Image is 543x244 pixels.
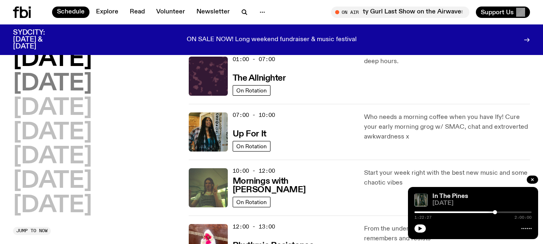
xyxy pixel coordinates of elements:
p: Who needs a morning coffee when you have Ify! Cure your early morning grog w/ SMAC, chat and extr... [364,112,530,142]
img: Ify - a Brown Skin girl with black braided twists, looking up to the side with her tongue stickin... [189,112,228,152]
button: [DATE] [13,73,92,95]
a: Mornings with [PERSON_NAME] [233,176,355,194]
a: Volunteer [151,7,190,18]
a: On Rotation [233,197,270,207]
a: Read [125,7,150,18]
a: Explore [91,7,123,18]
button: Jump to now [13,227,51,235]
h3: Up For It [233,130,266,138]
img: Jim Kretschmer in a really cute outfit with cute braids, standing on a train holding up a peace s... [189,168,228,207]
span: 2:00:00 [515,215,532,220]
span: On Rotation [236,199,267,205]
span: 01:00 - 07:00 [233,55,275,63]
span: 07:00 - 10:00 [233,111,275,119]
span: 1:22:27 [414,215,432,220]
a: On Rotation [233,85,270,96]
a: In The Pines [432,193,468,200]
p: Start your week right with the best new music and some chaotic vibes [364,168,530,188]
a: The Allnighter [233,73,286,83]
p: From the underground to the uprising, where music remembers and resists [364,224,530,244]
a: Up For It [233,128,266,138]
span: On Rotation [236,87,267,93]
p: ON SALE NOW! Long weekend fundraiser & music festival [187,36,357,44]
h3: SYDCITY: [DATE] & [DATE] [13,29,65,50]
span: 10:00 - 12:00 [233,167,275,175]
span: On Rotation [236,143,267,149]
a: On Rotation [233,141,270,152]
h3: The Allnighter [233,74,286,83]
button: [DATE] [13,48,92,71]
span: [DATE] [432,200,532,207]
button: [DATE] [13,170,92,193]
a: Newsletter [192,7,235,18]
button: Support Us [476,7,530,18]
span: Jump to now [16,229,48,233]
span: 12:00 - 13:00 [233,223,275,231]
p: deep hours. [364,57,530,66]
span: Support Us [481,9,514,16]
button: [DATE] [13,194,92,217]
button: [DATE] [13,145,92,168]
h3: Mornings with [PERSON_NAME] [233,177,355,194]
button: [DATE] [13,121,92,144]
a: Schedule [52,7,89,18]
button: [DATE] [13,97,92,120]
button: On AirSunsets with Nazty Gurl Last Show on the Airwaves! [331,7,469,18]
